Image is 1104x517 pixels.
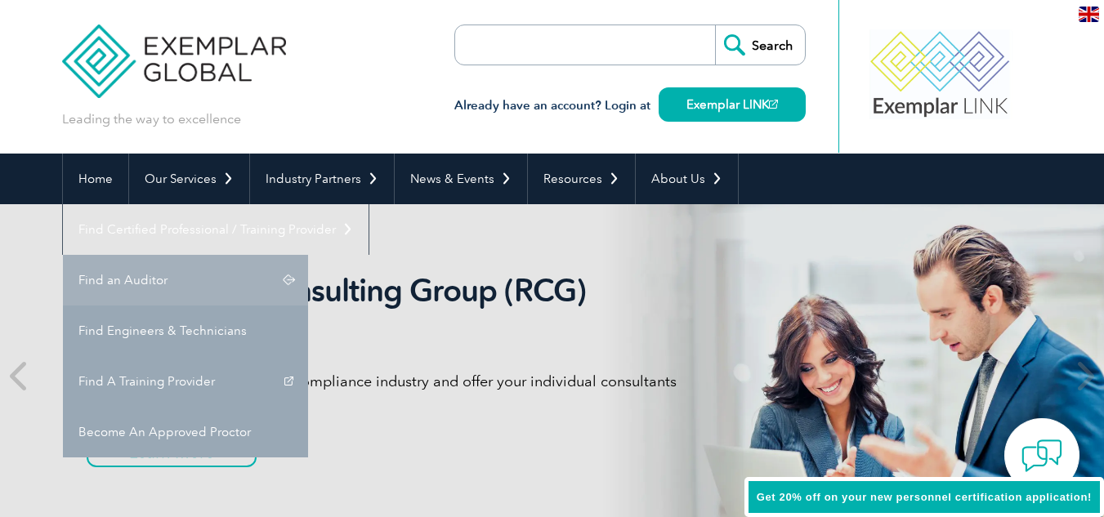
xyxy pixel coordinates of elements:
[63,204,369,255] a: Find Certified Professional / Training Provider
[63,154,128,204] a: Home
[1079,7,1099,22] img: en
[1021,435,1062,476] img: contact-chat.png
[63,305,308,356] a: Find Engineers & Technicians
[528,154,635,204] a: Resources
[63,255,308,305] a: Find an Auditor
[129,154,249,204] a: Our Services
[250,154,394,204] a: Industry Partners
[395,154,527,204] a: News & Events
[87,372,699,411] p: Gain global recognition in the compliance industry and offer your individual consultants professi...
[63,407,308,457] a: Become An Approved Proctor
[63,356,308,407] a: Find A Training Provider
[757,491,1092,503] span: Get 20% off on your new personnel certification application!
[62,110,241,128] p: Leading the way to excellence
[715,25,805,65] input: Search
[87,272,699,347] h2: Recognized Consulting Group (RCG) program
[769,100,778,109] img: open_square.png
[636,154,738,204] a: About Us
[659,87,806,122] a: Exemplar LINK
[454,96,806,116] h3: Already have an account? Login at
